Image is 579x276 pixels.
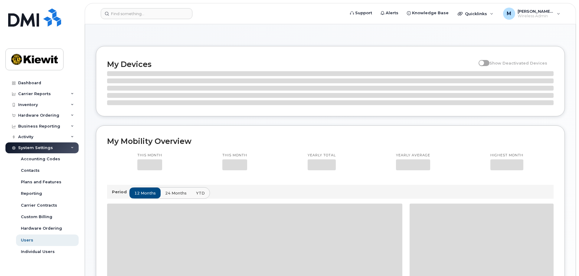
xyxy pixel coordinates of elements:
p: Highest month [490,153,523,158]
h2: My Mobility Overview [107,137,554,146]
p: This month [222,153,247,158]
span: Show Deactivated Devices [489,61,547,65]
span: 24 months [165,190,187,196]
span: YTD [196,190,205,196]
h2: My Devices [107,60,476,69]
p: Period [112,189,129,195]
p: This month [137,153,162,158]
p: Yearly average [396,153,430,158]
p: Yearly total [308,153,336,158]
input: Show Deactivated Devices [479,57,483,62]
